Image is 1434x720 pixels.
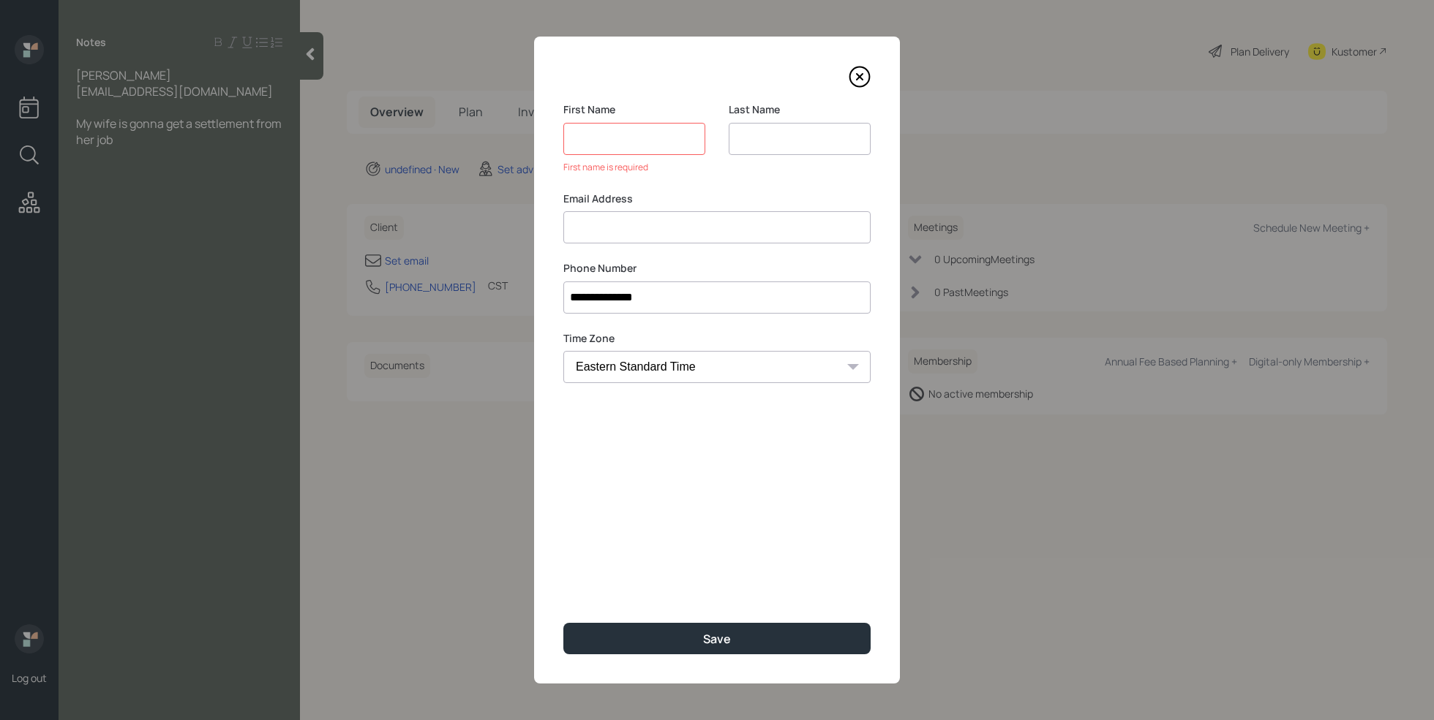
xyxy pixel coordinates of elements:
[563,161,705,174] div: First name is required
[563,192,871,206] label: Email Address
[703,631,731,647] div: Save
[563,331,871,346] label: Time Zone
[563,102,705,117] label: First Name
[563,261,871,276] label: Phone Number
[729,102,871,117] label: Last Name
[563,623,871,654] button: Save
